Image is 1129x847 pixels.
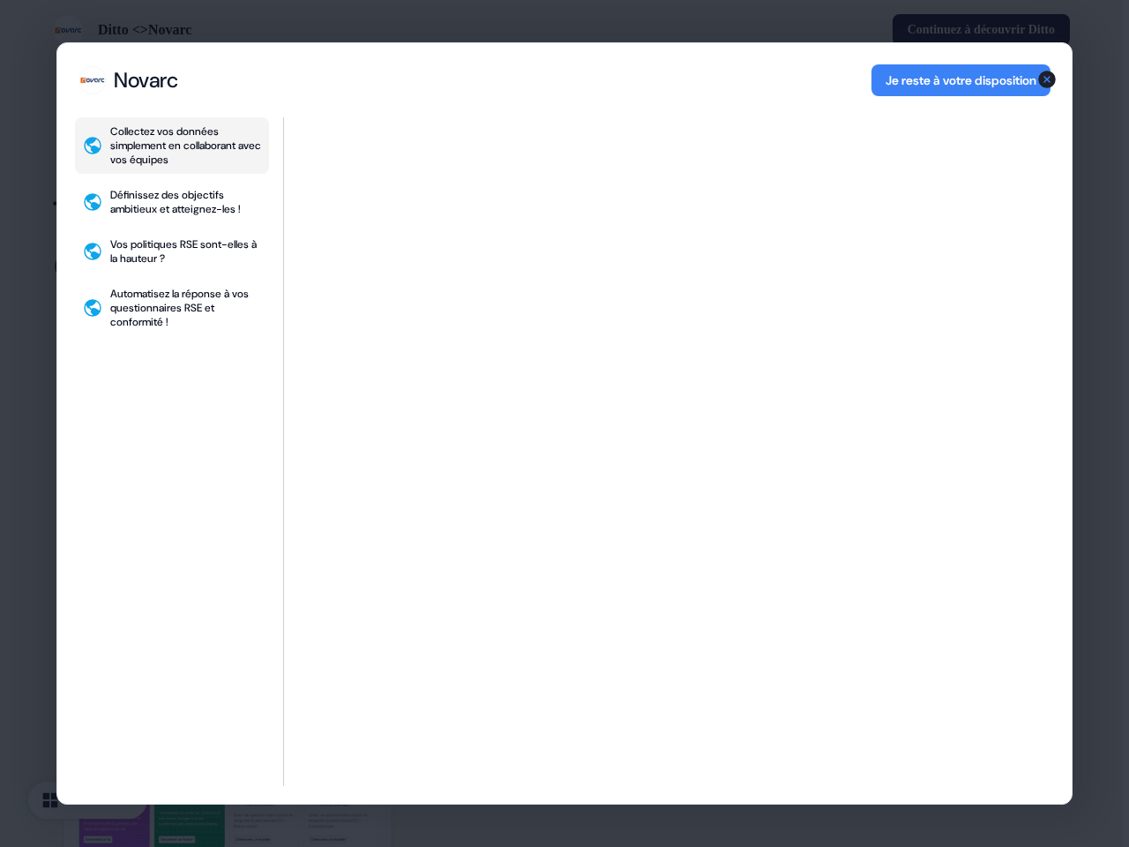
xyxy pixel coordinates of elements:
[110,237,262,266] div: Vos politiques RSE sont-elles à la hauteur ?
[110,124,262,167] div: Collectez vos données simplement en collaborant avec vos équipes
[110,287,262,329] div: Automatisez la réponse à vos questionnaires RSE et conformité !
[75,280,269,336] button: Automatisez la réponse à vos questionnaires RSE et conformité !
[75,181,269,223] button: Définissez des objectifs ambitieux et atteignez-les !
[110,188,262,216] div: Définissez des objectifs ambitieux et atteignez-les !
[75,230,269,273] button: Vos politiques RSE sont-elles à la hauteur ?
[871,64,1050,96] button: Je reste à votre disposition
[75,117,269,174] button: Collectez vos données simplement en collaborant avec vos équipes
[114,67,177,94] div: Novarc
